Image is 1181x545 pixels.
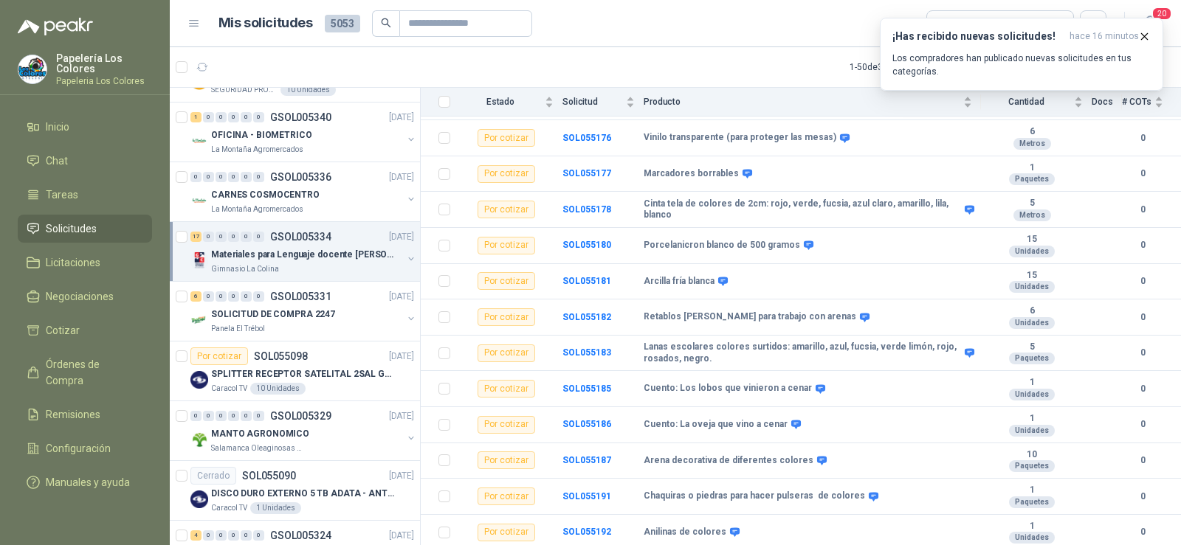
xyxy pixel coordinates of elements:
div: 0 [241,232,252,242]
p: Los compradores han publicado nuevas solicitudes en tus categorías. [892,52,1151,78]
b: 1 [981,485,1083,496]
p: Panela El Trébol [211,323,265,335]
a: SOL055176 [562,133,611,143]
b: 6 [981,126,1083,138]
img: Company Logo [190,431,208,448]
span: Órdenes de Compra [46,356,138,389]
b: 0 [1122,454,1163,468]
span: 20 [1151,7,1172,21]
th: Solicitud [562,88,644,117]
div: Unidades [1009,281,1055,293]
span: Inicio [46,119,69,135]
a: SOL055192 [562,527,611,537]
b: Lanas escolares colores surtidos: amarillo, azul, fucsia, verde limón, rojo, rosados, negro. [644,341,961,364]
div: 1 Unidades [250,502,301,514]
b: 0 [1122,203,1163,217]
div: 1 - 50 de 3165 [850,55,946,79]
div: 0 [253,291,264,302]
span: hace 16 minutos [1070,30,1139,43]
a: Órdenes de Compra [18,350,152,395]
b: Vinilo transparente (para proteger las mesas) [644,132,836,144]
th: Producto [644,88,981,117]
p: GSOL005340 [270,112,331,122]
img: Company Logo [190,192,208,209]
a: SOL055178 [562,204,611,215]
p: GSOL005329 [270,411,331,421]
a: 0 0 0 0 0 0 GSOL005336[DATE] Company LogoCARNES COSMOCENTROLa Montaña Agromercados [190,168,417,215]
span: Producto [644,97,960,107]
div: Por cotizar [478,237,535,254]
div: Todas [936,15,967,32]
a: Remisiones [18,400,152,428]
div: 0 [228,291,239,302]
b: 15 [981,234,1083,246]
span: search [381,18,391,28]
div: 0 [241,411,252,421]
img: Company Logo [190,371,208,389]
b: 0 [1122,346,1163,360]
p: MANTO AGRONOMICO [211,427,309,441]
a: SOL055180 [562,240,611,250]
a: SOL055187 [562,455,611,465]
img: Company Logo [190,311,208,329]
div: Unidades [1009,532,1055,544]
p: Salamanca Oleaginosas SAS [211,442,304,454]
p: [DATE] [389,469,414,483]
b: 0 [1122,274,1163,288]
div: 0 [203,411,214,421]
b: 6 [981,305,1083,317]
b: 0 [1122,525,1163,539]
div: Unidades [1009,425,1055,437]
button: ¡Has recibido nuevas solicitudes!hace 16 minutos Los compradores han publicado nuevas solicitudes... [880,18,1163,91]
div: 0 [216,172,227,182]
p: GSOL005331 [270,291,331,302]
button: 20 [1137,10,1163,37]
div: Por cotizar [478,524,535,541]
b: 1 [981,521,1083,532]
b: Arena decorativa de diferentes colores [644,455,813,467]
b: 0 [1122,490,1163,504]
p: Caracol TV [211,383,247,395]
span: 5053 [325,15,360,32]
div: 6 [190,291,202,302]
div: Unidades [1009,389,1055,400]
div: 0 [241,112,252,122]
b: SOL055183 [562,347,611,358]
b: 0 [1122,131,1163,145]
a: Chat [18,147,152,175]
b: Cinta tela de colores de 2cm: rojo, verde, fucsia, azul claro, amarillo, lila, blanco [644,198,961,221]
div: Paquetes [1009,496,1055,508]
h3: ¡Has recibido nuevas solicitudes! [892,30,1064,43]
b: 5 [981,341,1083,353]
div: 4 [190,530,202,541]
div: 0 [216,291,227,302]
div: 10 Unidades [280,84,336,96]
p: [DATE] [389,230,414,244]
div: Por cotizar [478,308,535,326]
a: SOL055177 [562,168,611,178]
a: SOL055191 [562,491,611,501]
b: 0 [1122,310,1163,324]
div: Por cotizar [478,129,535,147]
p: CARNES COSMOCENTRO [211,188,320,202]
p: La Montaña Agromercados [211,144,303,156]
img: Company Logo [190,490,208,508]
div: 0 [228,172,239,182]
b: 5 [981,198,1083,209]
b: 0 [1122,382,1163,396]
b: Cuento: Los lobos que vinieron a cenar [644,383,812,395]
img: Company Logo [190,251,208,269]
b: Marcadores borrables [644,168,739,180]
p: SOLICITUD DE COMPRA 2247 [211,308,335,322]
div: Por cotizar [478,344,535,362]
b: 15 [981,270,1083,282]
a: Configuración [18,434,152,462]
p: SEGURIDAD PROVISER LTDA [211,84,278,96]
div: 0 [203,530,214,541]
a: 17 0 0 0 0 0 GSOL005334[DATE] Company LogoMateriales para Lenguaje docente [PERSON_NAME]Gimnasio ... [190,228,417,275]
